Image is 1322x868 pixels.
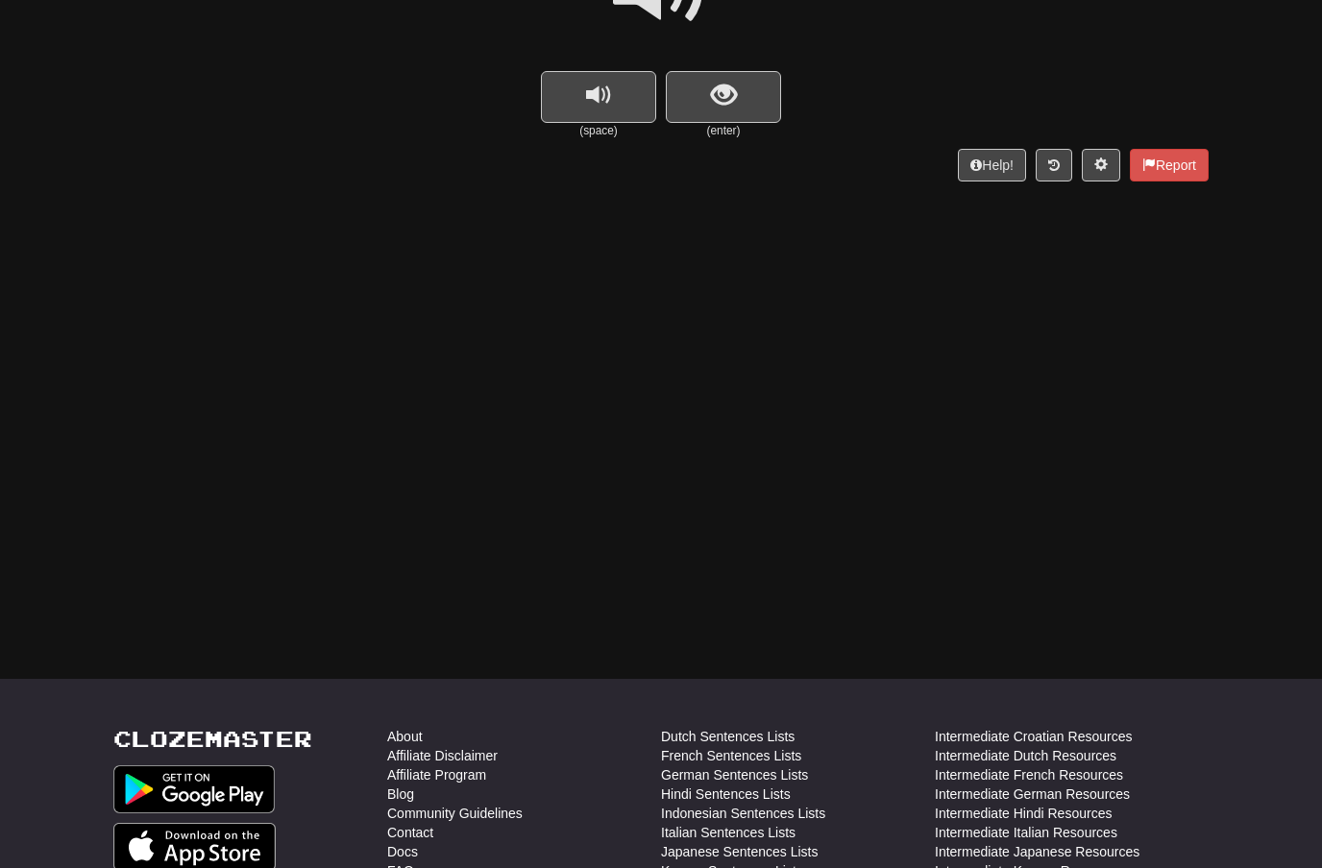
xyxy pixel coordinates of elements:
[1036,149,1072,181] button: Round history (alt+y)
[387,842,418,861] a: Docs
[666,123,781,139] small: (enter)
[387,784,414,804] a: Blog
[661,804,825,823] a: Indonesian Sentences Lists
[935,784,1130,804] a: Intermediate German Resources
[113,727,312,751] a: Clozemaster
[935,727,1132,746] a: Intermediate Croatian Resources
[541,123,656,139] small: (space)
[387,746,498,765] a: Affiliate Disclaimer
[958,149,1026,181] button: Help!
[661,746,801,765] a: French Sentences Lists
[387,727,423,746] a: About
[935,765,1123,784] a: Intermediate French Resources
[1130,149,1209,181] button: Report
[661,823,796,842] a: Italian Sentences Lists
[935,842,1139,861] a: Intermediate Japanese Resources
[661,727,795,746] a: Dutch Sentences Lists
[113,765,275,813] img: Get it on Google Play
[541,71,656,123] button: replay audio
[661,842,818,861] a: Japanese Sentences Lists
[935,804,1112,823] a: Intermediate Hindi Resources
[666,71,781,123] button: show sentence
[387,804,523,823] a: Community Guidelines
[387,823,433,842] a: Contact
[387,765,486,784] a: Affiliate Program
[661,784,791,804] a: Hindi Sentences Lists
[661,765,808,784] a: German Sentences Lists
[935,823,1117,842] a: Intermediate Italian Resources
[935,746,1116,765] a: Intermediate Dutch Resources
